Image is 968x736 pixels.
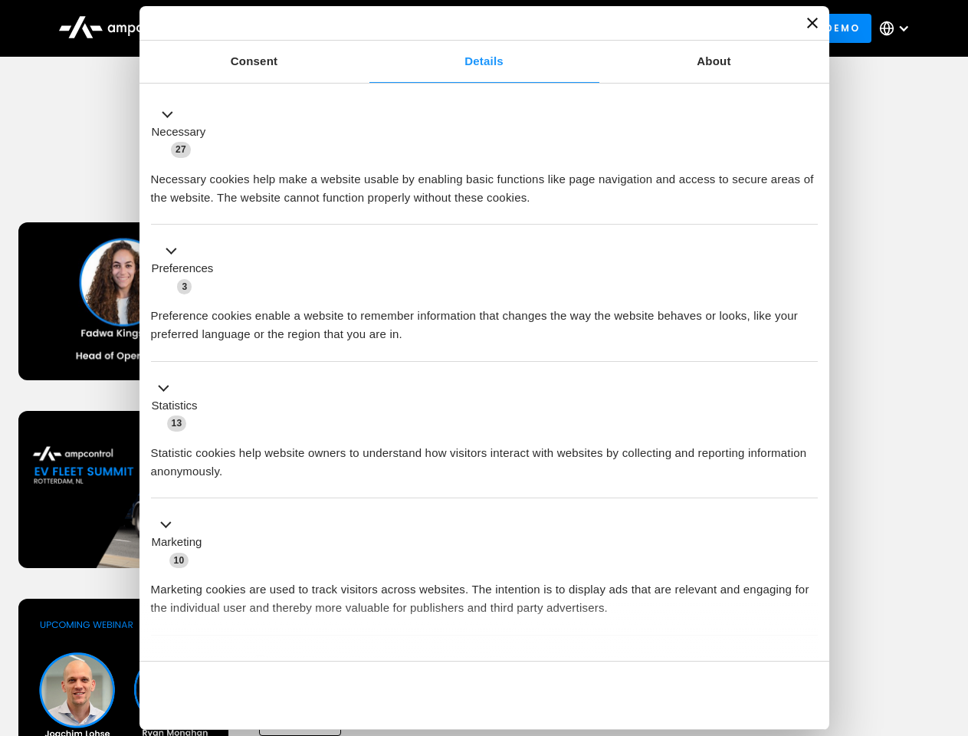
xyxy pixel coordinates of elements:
label: Preferences [152,260,214,278]
button: Okay [597,673,817,718]
a: About [599,41,829,83]
div: Preference cookies enable a website to remember information that changes the way the website beha... [151,295,818,343]
button: Close banner [807,18,818,28]
span: 13 [167,416,187,431]
button: Unclassified (2) [151,652,277,672]
h1: Upcoming Webinars [18,155,950,192]
a: Details [369,41,599,83]
div: Statistic cookies help website owners to understand how visitors interact with websites by collec... [151,432,818,481]
button: Preferences (3) [151,242,223,296]
span: 10 [169,553,189,568]
button: Necessary (27) [151,105,215,159]
label: Necessary [152,123,206,141]
span: 2 [253,655,267,670]
label: Marketing [152,534,202,551]
a: Consent [139,41,369,83]
div: Marketing cookies are used to track visitors across websites. The intention is to display ads tha... [151,569,818,617]
label: Statistics [152,397,198,415]
span: 27 [171,142,191,157]
button: Marketing (10) [151,516,212,570]
button: Statistics (13) [151,379,207,432]
div: Necessary cookies help make a website usable by enabling basic functions like page navigation and... [151,159,818,207]
span: 3 [177,279,192,294]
